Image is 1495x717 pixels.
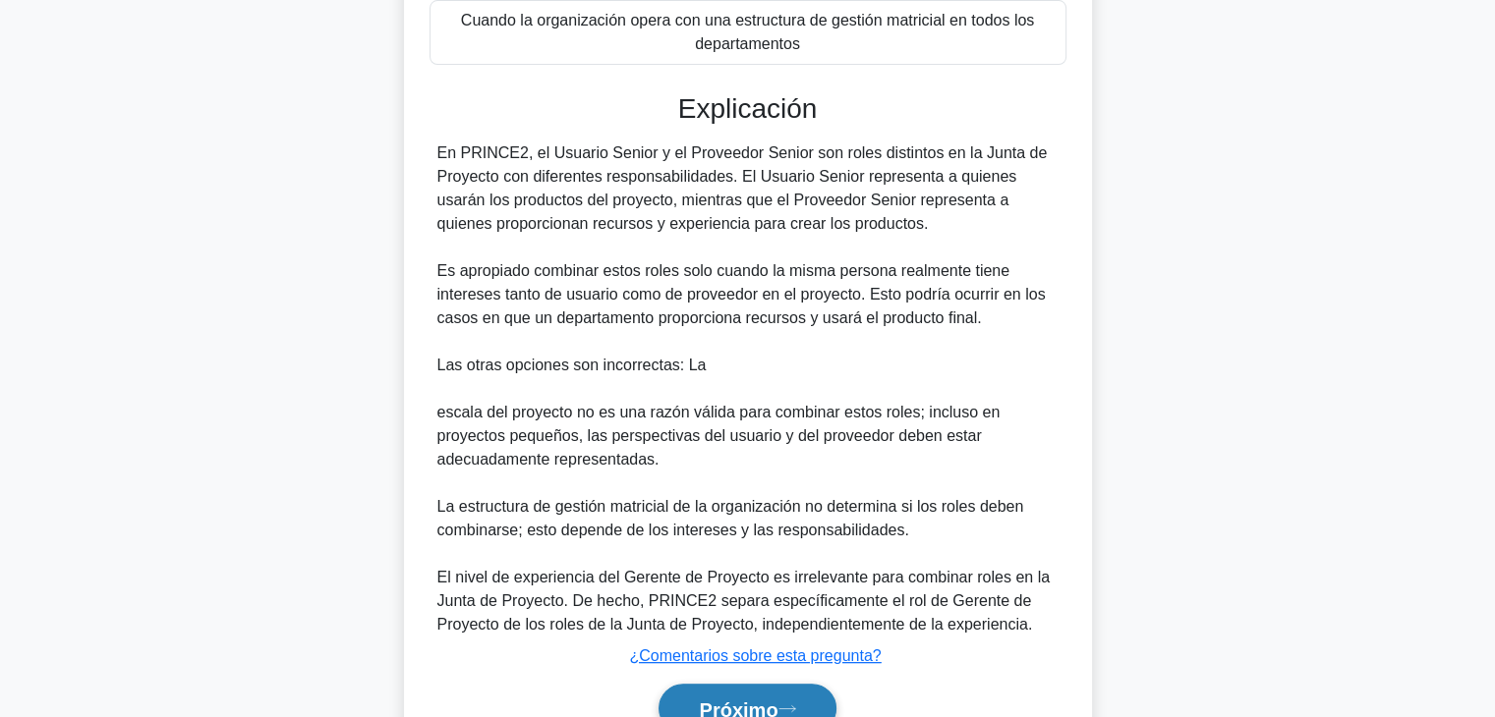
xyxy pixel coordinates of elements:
[437,262,1046,326] font: Es apropiado combinar estos roles solo cuando la misma persona realmente tiene intereses tanto de...
[437,404,1001,468] font: escala del proyecto no es una razón válida para combinar estos roles; incluso en proyectos pequeñ...
[461,12,1034,52] font: Cuando la organización opera con una estructura de gestión matricial en todos los departamentos
[629,647,881,664] a: ¿Comentarios sobre esta pregunta?
[437,569,1050,633] font: El nivel de experiencia del Gerente de Proyecto es irrelevante para combinar roles en la Junta de...
[437,144,1048,232] font: En PRINCE2, el Usuario Senior y el Proveedor Senior son roles distintos en la Junta de Proyecto c...
[678,93,818,124] font: Explicación
[437,498,1024,538] font: La estructura de gestión matricial de la organización no determina si los roles deben combinarse;...
[437,357,707,373] font: Las otras opciones son incorrectas: La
